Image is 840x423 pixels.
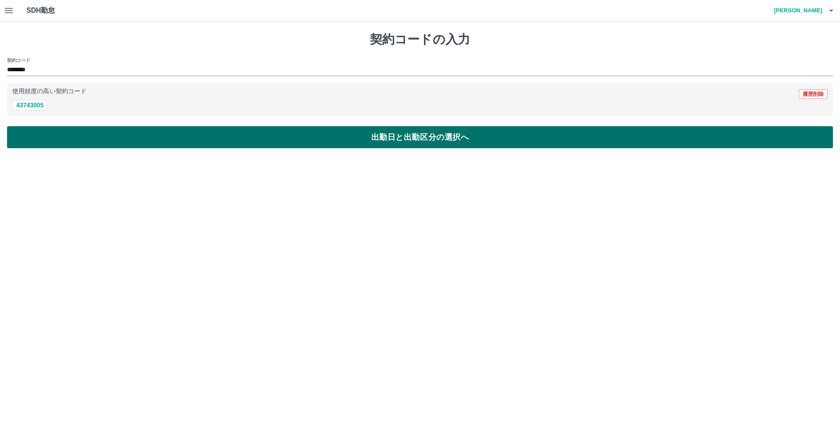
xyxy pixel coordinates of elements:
[7,126,833,148] button: 出勤日と出勤区分の選択へ
[7,57,30,64] h2: 契約コード
[12,88,87,95] p: 使用頻度の高い契約コード
[7,32,833,47] h1: 契約コードの入力
[799,89,828,99] button: 履歴削除
[12,100,47,110] button: 43743005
